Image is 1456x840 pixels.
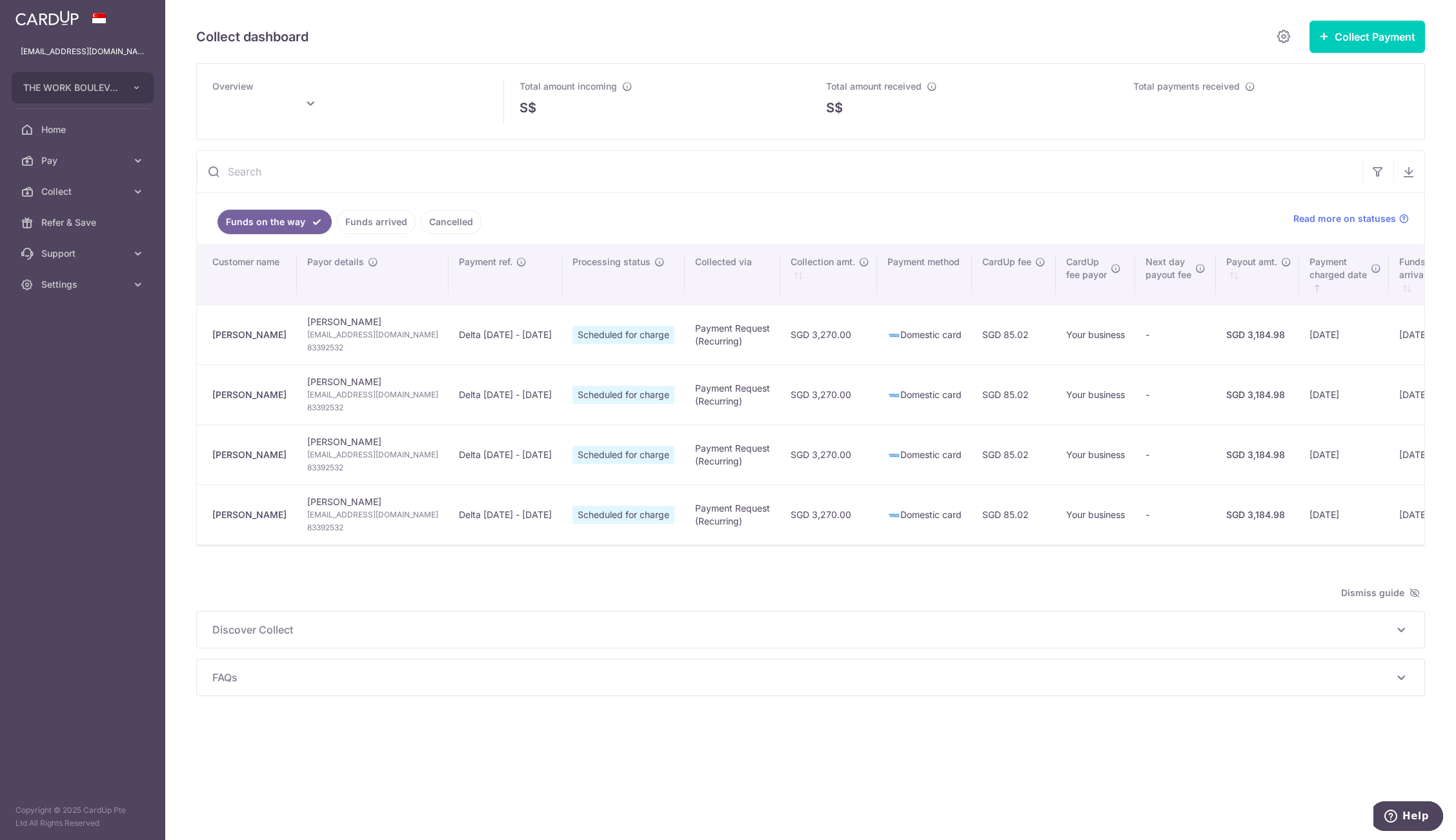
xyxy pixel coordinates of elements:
img: american-express-sm-c955881869ff4294d00fd038735fb651958d7f10184fcf1bed3b24c57befb5f2.png [887,509,900,522]
span: 83392532 [307,461,438,474]
span: Home [41,123,126,136]
a: Cancelled [421,210,481,234]
td: Your business [1056,425,1135,485]
th: Collection amt. : activate to sort column ascending [780,245,877,305]
th: Processing status [562,245,685,305]
span: Payor details [307,255,364,268]
p: FAQs [212,670,1409,685]
div: SGD 3,184.98 [1226,328,1289,341]
span: 83392532 [307,401,438,414]
td: Your business [1056,305,1135,365]
span: Processing status [572,255,651,268]
td: [PERSON_NAME] [297,305,449,365]
td: - [1135,485,1216,545]
span: Scheduled for charge [572,326,674,344]
span: Total amount incoming [520,81,617,92]
div: SGD 3,184.98 [1226,448,1289,461]
td: Domestic card [877,485,972,545]
div: [PERSON_NAME] [212,388,287,401]
td: Domestic card [877,365,972,425]
td: SGD 85.02 [972,425,1056,485]
th: Paymentcharged date : activate to sort column ascending [1299,245,1389,305]
td: [DATE] [1299,485,1389,545]
span: Help [29,9,56,21]
span: Overview [212,81,254,92]
span: CardUp fee payor [1066,255,1107,281]
span: Payout amt. [1226,255,1277,268]
td: - [1135,305,1216,365]
span: CardUp fee [982,255,1031,268]
input: Search [197,151,1362,192]
div: [PERSON_NAME] [212,448,287,461]
img: american-express-sm-c955881869ff4294d00fd038735fb651958d7f10184fcf1bed3b24c57befb5f2.png [887,389,900,402]
span: Support [41,247,126,260]
span: Payment charged date [1309,255,1367,281]
span: Dismiss guide [1341,585,1420,601]
span: Settings [41,278,126,291]
td: Delta [DATE] - [DATE] [449,425,562,485]
td: SGD 85.02 [972,305,1056,365]
td: SGD 85.02 [972,485,1056,545]
p: Discover Collect [212,622,1409,637]
th: Collected via [685,245,780,305]
span: Discover Collect [212,622,1393,637]
span: Total amount received [826,81,922,92]
iframe: Opens a widget where you can find more information [1373,801,1443,834]
div: [PERSON_NAME] [212,508,287,521]
td: [PERSON_NAME] [297,485,449,545]
span: Refer & Save [41,216,126,229]
button: THE WORK BOULEVARD CQ PTE. LTD. [12,72,154,103]
span: Pay [41,154,126,167]
th: Next daypayout fee [1135,245,1216,305]
h5: Collect dashboard [196,26,308,47]
td: Delta [DATE] - [DATE] [449,305,562,365]
td: SGD 3,270.00 [780,305,877,365]
img: american-express-sm-c955881869ff4294d00fd038735fb651958d7f10184fcf1bed3b24c57befb5f2.png [887,329,900,342]
th: CardUpfee payor [1056,245,1135,305]
span: Next day payout fee [1146,255,1191,281]
td: SGD 3,270.00 [780,425,877,485]
th: Payout amt. : activate to sort column ascending [1216,245,1299,305]
a: Funds on the way [217,210,332,234]
span: Scheduled for charge [572,446,674,464]
span: Collect [41,185,126,198]
td: Payment Request (Recurring) [685,365,780,425]
td: Delta [DATE] - [DATE] [449,365,562,425]
td: Delta [DATE] - [DATE] [449,485,562,545]
span: S$ [826,98,843,117]
th: Payment method [877,245,972,305]
span: Read more on statuses [1293,212,1396,225]
td: [DATE] [1299,365,1389,425]
td: Payment Request (Recurring) [685,425,780,485]
div: [PERSON_NAME] [212,328,287,341]
a: Read more on statuses [1293,212,1409,225]
td: Payment Request (Recurring) [685,485,780,545]
span: Scheduled for charge [572,506,674,524]
td: SGD 3,270.00 [780,365,877,425]
img: CardUp [15,10,79,26]
td: [PERSON_NAME] [297,425,449,485]
img: american-express-sm-c955881869ff4294d00fd038735fb651958d7f10184fcf1bed3b24c57befb5f2.png [887,449,900,462]
span: FAQs [212,670,1393,685]
th: Payor details [297,245,449,305]
span: [EMAIL_ADDRESS][DOMAIN_NAME] [307,388,438,401]
div: SGD 3,184.98 [1226,508,1289,521]
td: SGD 85.02 [972,365,1056,425]
button: Collect Payment [1309,21,1425,53]
td: SGD 3,270.00 [780,485,877,545]
td: Your business [1056,365,1135,425]
span: Collection amt. [791,255,855,268]
td: - [1135,365,1216,425]
a: Funds arrived [337,210,416,234]
p: [EMAIL_ADDRESS][DOMAIN_NAME] [21,45,145,58]
td: - [1135,425,1216,485]
td: Your business [1056,485,1135,545]
td: [DATE] [1299,425,1389,485]
span: [EMAIL_ADDRESS][DOMAIN_NAME] [307,328,438,341]
div: SGD 3,184.98 [1226,388,1289,401]
span: 83392532 [307,521,438,534]
td: Domestic card [877,425,972,485]
span: [EMAIL_ADDRESS][DOMAIN_NAME] [307,508,438,521]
